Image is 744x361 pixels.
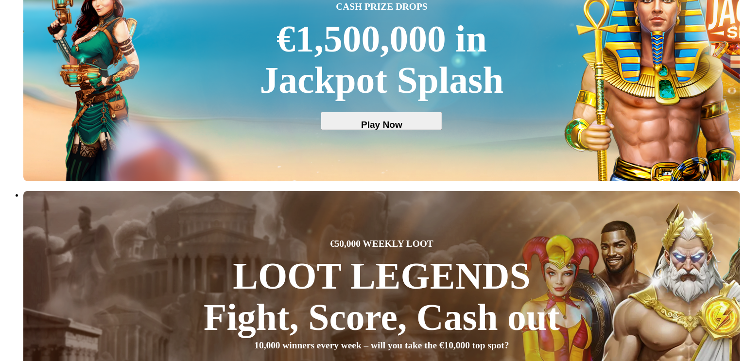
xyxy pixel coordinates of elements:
[330,237,433,251] span: €50,000 WEEKLY LOOT
[321,112,442,130] button: Play Now
[204,256,560,339] div: LOOT LEGENDS Fight, Score, Cash out
[333,120,430,131] span: Play Now
[260,18,504,102] div: €1,500,000 in Jackpot Splash
[254,338,509,352] span: 10,000 winners every week – will you take the €10,000 top spot?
